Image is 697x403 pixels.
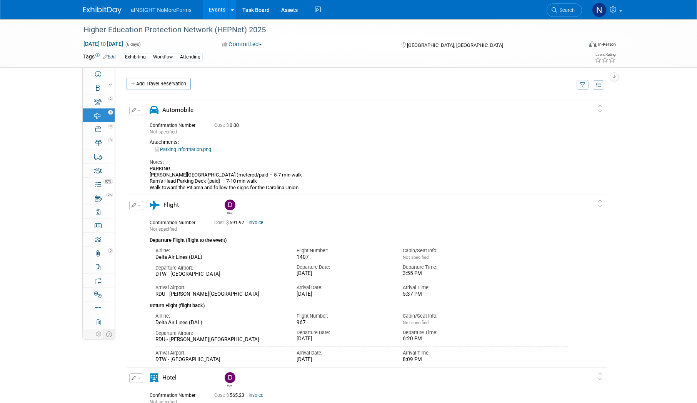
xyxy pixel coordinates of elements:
[297,254,391,261] div: 1407
[108,124,113,128] span: 8
[150,159,568,166] div: Notes:
[225,210,234,215] div: Dae Kim
[214,393,247,398] span: 565.23
[403,255,429,260] span: Not specified
[83,122,115,136] a: 8
[155,291,285,298] div: RDU - [PERSON_NAME][GEOGRAPHIC_DATA]
[100,41,107,47] span: to
[214,220,247,225] span: 591.97
[155,254,285,261] div: Delta Air Lines (DAL)
[150,298,568,310] div: Return Flight (flight back)
[297,284,391,291] div: Arrival Date:
[81,23,570,37] div: Higher Education Protection Network (HEPNet) 2025
[83,191,115,205] a: 26
[94,329,103,339] td: Personalize Event Tab Strip
[407,42,503,48] span: [GEOGRAPHIC_DATA], [GEOGRAPHIC_DATA]
[150,120,203,128] div: Confirmation Number:
[83,178,115,191] a: 97%
[162,107,193,113] span: Automobile
[225,383,234,387] div: Dae Kim
[403,336,497,342] div: 6:20 PM
[248,220,263,225] a: Invoice
[214,123,230,128] span: Cost: $
[127,78,191,90] a: Add Travel Reservation
[155,271,285,278] div: DTW - [GEOGRAPHIC_DATA]
[547,3,582,17] a: Search
[403,350,497,356] div: Arrival Time:
[248,393,263,398] a: Invoice
[108,97,113,101] span: 2
[557,7,575,13] span: Search
[155,147,211,152] a: Parking Information.png
[123,53,148,61] div: Exhibiting
[225,372,235,383] img: Dae Kim
[155,356,285,363] div: DTW - [GEOGRAPHIC_DATA]
[150,166,568,191] div: PARKING [PERSON_NAME][GEOGRAPHIC_DATA] (metered/paid – 5-7 min walk Ram’s Head Parking Deck (paid...
[109,83,112,86] i: Booth reservation complete
[131,7,192,13] span: aINSIGHT NoMoreForms
[297,350,391,356] div: Arrival Date:
[297,336,391,342] div: [DATE]
[83,136,115,150] a: 3
[83,108,115,122] a: 8
[83,7,122,14] img: ExhibitDay
[537,40,616,52] div: Event Format
[297,356,391,363] div: [DATE]
[155,284,285,291] div: Arrival Airport:
[403,264,497,271] div: Departure Time:
[595,53,615,57] div: Event Rating
[223,372,236,387] div: Dae Kim
[150,106,158,115] i: Automobile
[214,220,230,225] span: Cost: $
[155,313,285,320] div: Airline:
[83,40,123,47] span: [DATE] [DATE]
[150,139,568,145] div: Attachments:
[163,201,179,208] span: Flight
[598,42,616,47] div: In-Person
[598,200,602,208] i: Click and drag to move item
[403,291,497,298] div: 5:37 PM
[83,53,116,62] td: Tags
[589,41,597,47] img: Format-Inperson.png
[219,40,265,48] button: Committed
[151,53,175,61] div: Workflow
[403,320,429,325] span: Not specified
[178,53,203,61] div: Attending
[297,291,391,298] div: [DATE]
[214,123,242,128] span: 0.00
[150,390,203,398] div: Confirmation Number:
[155,265,285,271] div: Departure Airport:
[297,264,391,271] div: Departure Date:
[214,393,230,398] span: Cost: $
[83,95,115,108] a: 2
[403,329,497,336] div: Departure Time:
[103,329,115,339] td: Toggle Event Tabs
[150,129,177,135] span: Not specified
[225,200,235,210] img: Dae Kim
[598,105,602,113] i: Click and drag to move item
[403,284,497,291] div: Arrival Time:
[155,330,285,337] div: Departure Airport:
[403,247,497,254] div: Cabin/Seat Info:
[403,356,497,363] div: 8:09 PM
[150,233,568,244] div: Departure Flight (flight to the event)
[592,3,607,17] img: Nichole Brown
[580,83,585,88] i: Filter by Traveler
[297,329,391,336] div: Departure Date:
[106,193,113,197] span: 26
[125,42,141,47] span: (6 days)
[83,246,115,260] a: 5
[108,138,113,142] span: 3
[403,313,497,320] div: Cabin/Seat Info:
[150,201,160,210] i: Flight
[297,270,391,277] div: [DATE]
[108,248,113,253] span: 5
[108,110,113,115] span: 8
[150,218,203,226] div: Confirmation Number:
[155,320,285,326] div: Delta Air Lines (DAL)
[103,179,113,184] span: 97%
[155,247,285,254] div: Airline:
[598,373,602,380] i: Click and drag to move item
[150,373,158,382] i: Hotel
[103,54,116,60] a: Edit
